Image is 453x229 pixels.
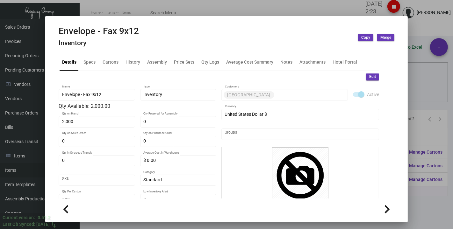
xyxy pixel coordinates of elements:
[83,59,96,65] div: Specs
[226,59,273,65] div: Average Cost Summary
[380,35,391,40] span: Merge
[299,59,326,65] div: Attachments
[280,59,292,65] div: Notes
[201,59,219,65] div: Qty Logs
[358,34,373,41] button: Copy
[224,91,274,99] mat-chip: [GEOGRAPHIC_DATA]
[59,26,139,37] h2: Envelope - Fax 9x12
[62,59,76,65] div: Details
[225,132,376,137] input: Add new..
[333,59,357,65] div: Hotel Portal
[367,91,379,98] span: Active
[103,59,119,65] div: Cartons
[59,39,139,47] h4: Inventory
[38,214,50,221] div: 0.51.2
[59,102,216,110] div: Qty Available: 2,000.00
[366,73,379,80] button: Edit
[361,35,370,40] span: Copy
[174,59,194,65] div: Price Sets
[147,59,167,65] div: Assembly
[369,74,376,80] span: Edit
[3,221,50,228] div: Last Qb Synced: [DATE]
[126,59,140,65] div: History
[377,34,394,41] button: Merge
[276,92,345,97] input: Add new..
[3,214,35,221] div: Current version:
